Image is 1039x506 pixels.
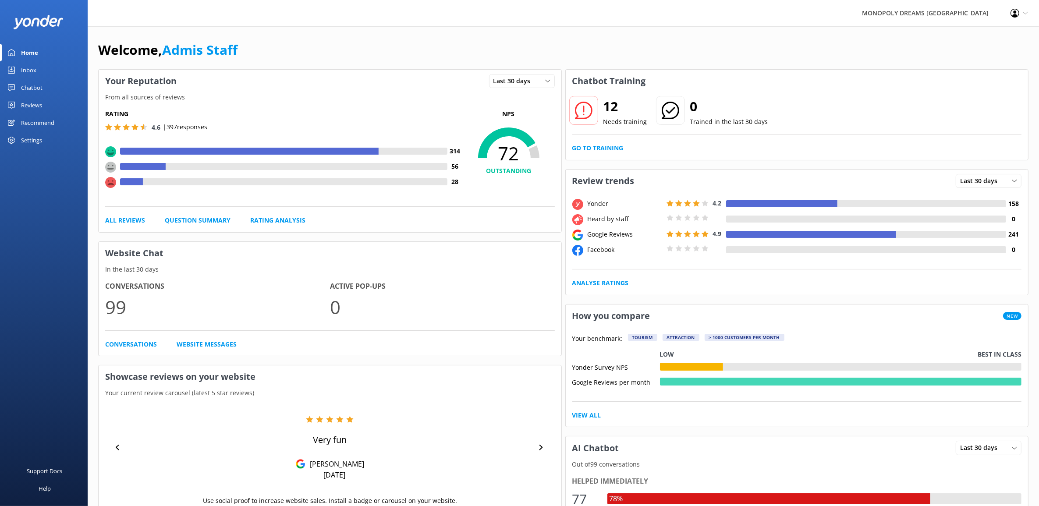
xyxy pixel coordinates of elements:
[152,123,160,131] span: 4.6
[99,92,561,102] p: From all sources of reviews
[99,365,561,388] h3: Showcase reviews on your website
[21,96,42,114] div: Reviews
[463,166,555,176] h4: OUTSTANDING
[572,378,660,386] div: Google Reviews per month
[572,476,1022,487] div: Helped immediately
[105,281,330,292] h4: Conversations
[447,146,463,156] h4: 314
[305,459,364,469] p: [PERSON_NAME]
[690,96,768,117] h2: 0
[663,334,699,341] div: Attraction
[585,214,664,224] div: Heard by staff
[1003,312,1021,320] span: New
[105,340,157,349] a: Conversations
[21,44,38,61] div: Home
[203,496,457,506] p: Use social proof to increase website sales. Install a badge or carousel on your website.
[163,122,207,132] p: | 397 responses
[105,216,145,225] a: All Reviews
[585,245,664,255] div: Facebook
[21,79,43,96] div: Chatbot
[572,410,601,420] a: View All
[296,459,305,469] img: Google Reviews
[165,216,230,225] a: Question Summary
[250,216,305,225] a: Rating Analysis
[607,493,625,505] div: 78%
[1006,214,1021,224] h4: 0
[566,460,1028,469] p: Out of 99 conversations
[1006,245,1021,255] h4: 0
[99,265,561,274] p: In the last 30 days
[330,281,555,292] h4: Active Pop-ups
[585,230,664,239] div: Google Reviews
[713,199,722,207] span: 4.2
[628,334,657,341] div: Tourism
[463,109,555,119] p: NPS
[27,462,63,480] div: Support Docs
[572,334,623,344] p: Your benchmark:
[1006,230,1021,239] h4: 241
[960,443,1003,453] span: Last 30 days
[572,278,629,288] a: Analyse Ratings
[330,292,555,322] p: 0
[705,334,784,341] div: > 1000 customers per month
[447,162,463,171] h4: 56
[21,114,54,131] div: Recommend
[585,199,664,209] div: Yonder
[603,117,647,127] p: Needs training
[99,70,183,92] h3: Your Reputation
[21,131,42,149] div: Settings
[1006,199,1021,209] h4: 158
[21,61,36,79] div: Inbox
[690,117,768,127] p: Trained in the last 30 days
[463,142,555,164] span: 72
[313,434,347,446] p: Very fun
[99,388,561,398] p: Your current review carousel (latest 5 star reviews)
[13,15,64,29] img: yonder-white-logo.png
[566,304,657,327] h3: How you compare
[177,340,237,349] a: Website Messages
[603,96,647,117] h2: 12
[572,143,624,153] a: Go to Training
[447,177,463,187] h4: 28
[566,70,652,92] h3: Chatbot Training
[98,39,238,60] h1: Welcome,
[572,363,660,371] div: Yonder Survey NPS
[99,242,561,265] h3: Website Chat
[493,76,536,86] span: Last 30 days
[105,292,330,322] p: 99
[162,41,238,59] a: Admis Staff
[39,480,51,497] div: Help
[960,176,1003,186] span: Last 30 days
[978,350,1021,359] p: Best in class
[323,470,345,480] p: [DATE]
[566,437,626,460] h3: AI Chatbot
[660,350,674,359] p: Low
[713,230,722,238] span: 4.9
[105,109,463,119] h5: Rating
[566,170,641,192] h3: Review trends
